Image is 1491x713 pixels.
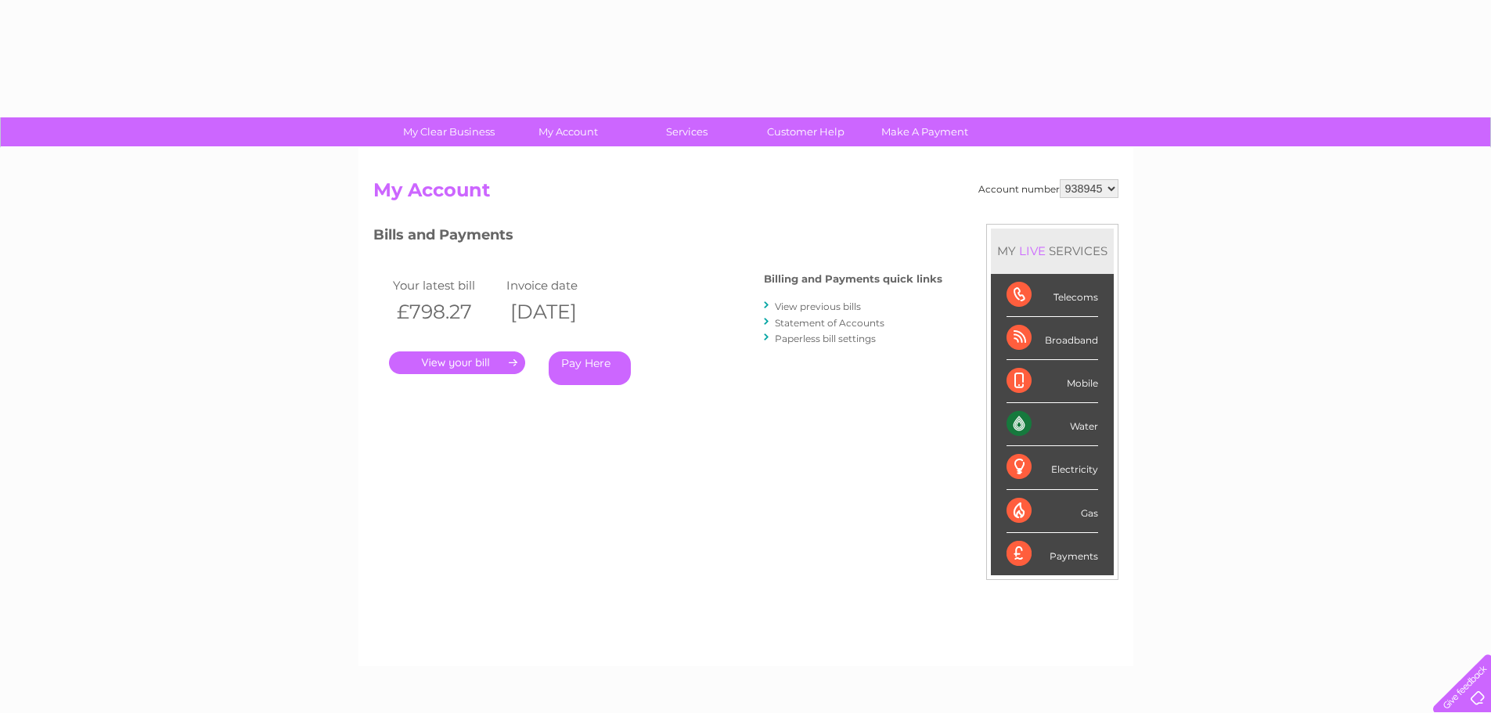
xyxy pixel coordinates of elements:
a: My Clear Business [384,117,513,146]
div: Electricity [1007,446,1098,489]
a: View previous bills [775,301,861,312]
th: £798.27 [389,296,502,328]
div: Payments [1007,533,1098,575]
div: Telecoms [1007,274,1098,317]
a: Paperless bill settings [775,333,876,344]
a: Statement of Accounts [775,317,884,329]
h3: Bills and Payments [373,224,942,251]
td: Your latest bill [389,275,502,296]
div: Account number [978,179,1118,198]
a: Customer Help [741,117,870,146]
a: Pay Here [549,351,631,385]
div: LIVE [1016,243,1049,258]
h4: Billing and Payments quick links [764,273,942,285]
div: Mobile [1007,360,1098,403]
div: Gas [1007,490,1098,533]
a: Make A Payment [860,117,989,146]
a: . [389,351,525,374]
td: Invoice date [502,275,616,296]
a: My Account [503,117,632,146]
div: Water [1007,403,1098,446]
a: Services [622,117,751,146]
div: Broadband [1007,317,1098,360]
th: [DATE] [502,296,616,328]
h2: My Account [373,179,1118,209]
div: MY SERVICES [991,229,1114,273]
